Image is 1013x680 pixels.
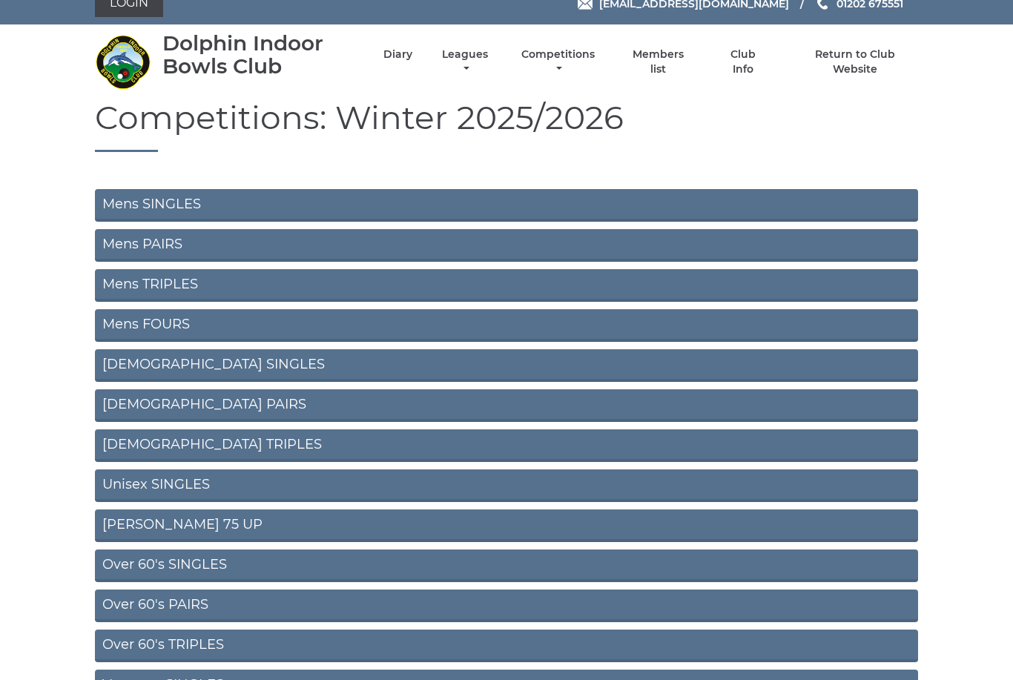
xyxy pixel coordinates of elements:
[95,590,918,623] a: Over 60's PAIRS
[95,350,918,383] a: [DEMOGRAPHIC_DATA] SINGLES
[518,48,598,77] a: Competitions
[95,550,918,583] a: Over 60's SINGLES
[793,48,918,77] a: Return to Club Website
[719,48,767,77] a: Club Info
[95,230,918,263] a: Mens PAIRS
[95,270,918,303] a: Mens TRIPLES
[95,630,918,663] a: Over 60's TRIPLES
[95,100,918,153] h1: Competitions: Winter 2025/2026
[624,48,693,77] a: Members list
[438,48,492,77] a: Leagues
[95,390,918,423] a: [DEMOGRAPHIC_DATA] PAIRS
[95,190,918,222] a: Mens SINGLES
[95,510,918,543] a: [PERSON_NAME] 75 UP
[162,33,357,79] div: Dolphin Indoor Bowls Club
[95,35,151,90] img: Dolphin Indoor Bowls Club
[95,430,918,463] a: [DEMOGRAPHIC_DATA] TRIPLES
[383,48,412,62] a: Diary
[95,310,918,343] a: Mens FOURS
[95,470,918,503] a: Unisex SINGLES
